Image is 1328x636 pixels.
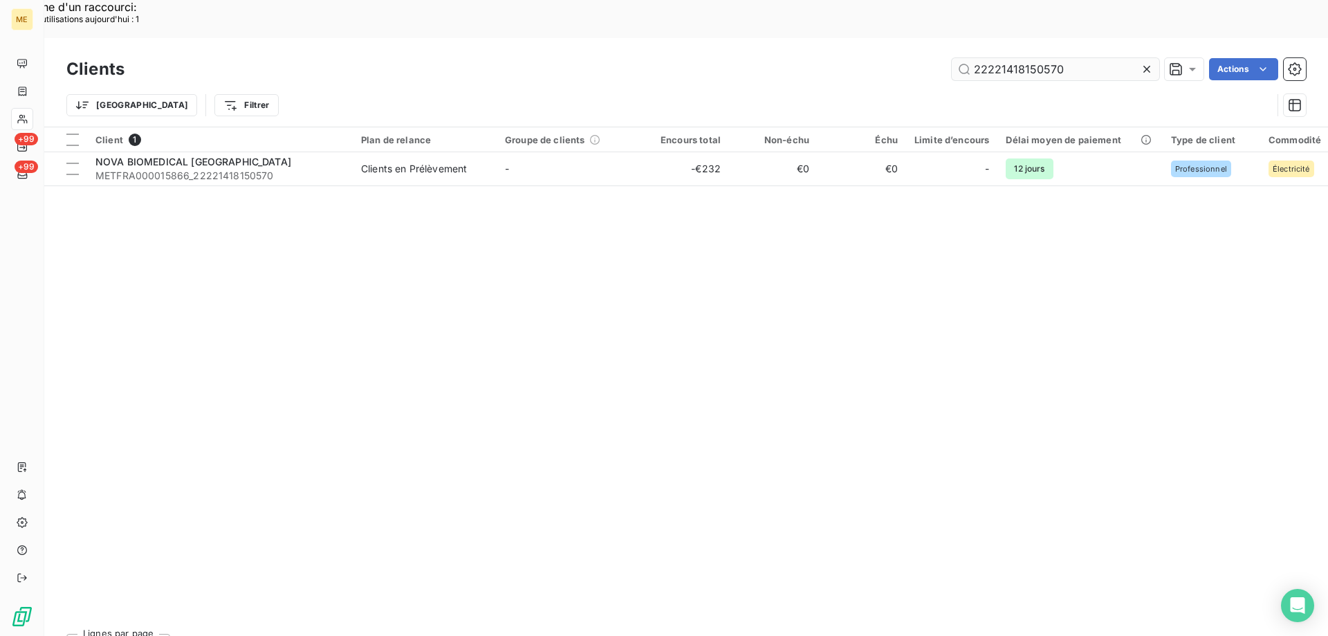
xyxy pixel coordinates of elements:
[361,162,467,176] div: Clients en Prélèvement
[1209,58,1278,80] button: Actions
[640,152,729,185] td: -€232
[11,606,33,628] img: Logo LeanPay
[952,58,1159,80] input: Rechercher
[95,156,291,167] span: NOVA BIOMEDICAL [GEOGRAPHIC_DATA]
[15,133,38,145] span: +99
[914,134,989,145] div: Limite d’encours
[505,163,509,174] span: -
[649,134,721,145] div: Encours total
[66,94,197,116] button: [GEOGRAPHIC_DATA]
[95,169,344,183] span: METFRA000015866_22221418150570
[818,152,906,185] td: €0
[95,134,123,145] span: Client
[737,134,809,145] div: Non-échu
[1273,165,1310,173] span: Électricité
[11,163,33,185] a: +99
[11,136,33,158] a: +99
[15,161,38,173] span: +99
[1171,134,1252,145] div: Type de client
[1006,158,1053,179] span: 12 jours
[729,152,818,185] td: €0
[826,134,898,145] div: Échu
[985,162,989,176] span: -
[361,134,488,145] div: Plan de relance
[1175,165,1227,173] span: Professionnel
[1281,589,1314,622] div: Open Intercom Messenger
[129,134,141,146] span: 1
[66,57,124,82] h3: Clients
[1006,134,1154,145] div: Délai moyen de paiement
[505,134,585,145] span: Groupe de clients
[214,94,278,116] button: Filtrer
